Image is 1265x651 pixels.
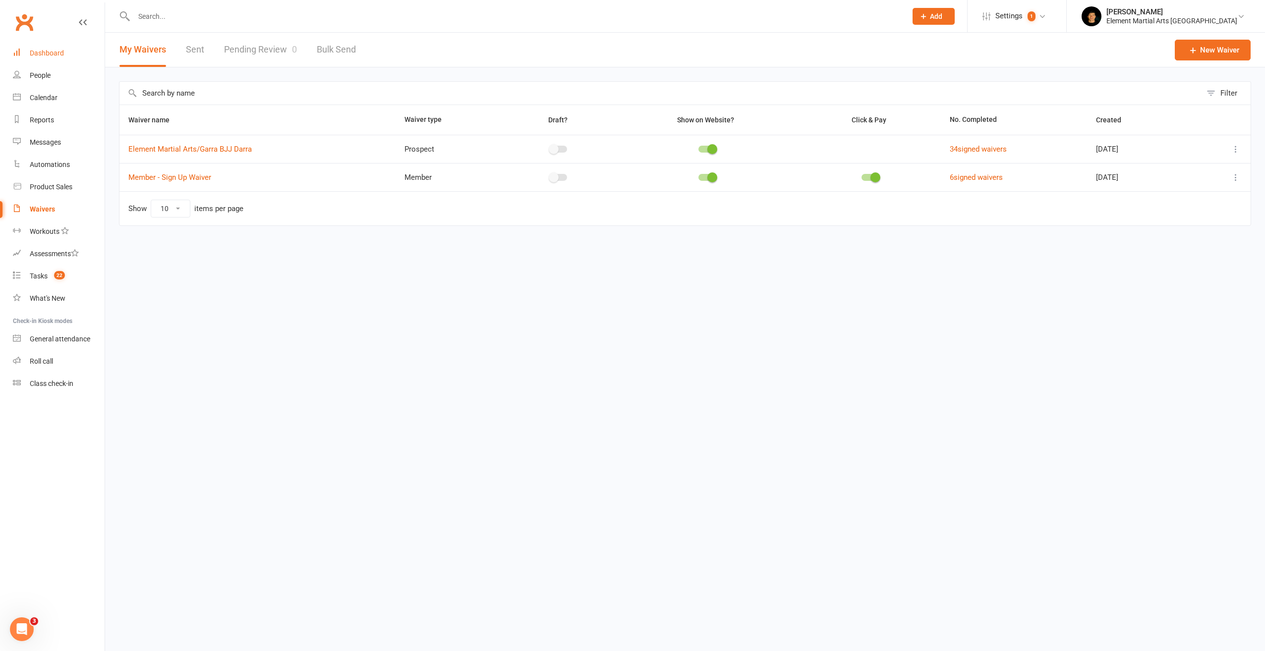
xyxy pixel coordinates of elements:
[1082,6,1101,26] img: thumb_image1752621665.png
[13,220,105,243] a: Workouts
[1087,135,1193,163] td: [DATE]
[30,272,48,280] div: Tasks
[13,243,105,265] a: Assessments
[913,8,955,25] button: Add
[548,116,568,124] span: Draft?
[12,10,37,35] a: Clubworx
[30,94,57,102] div: Calendar
[941,105,1087,135] th: No. Completed
[13,109,105,131] a: Reports
[30,49,64,57] div: Dashboard
[30,227,59,235] div: Workouts
[194,205,243,213] div: items per page
[30,71,51,79] div: People
[13,373,105,395] a: Class kiosk mode
[1202,82,1251,105] button: Filter
[13,64,105,87] a: People
[128,173,211,182] a: Member - Sign Up Waiver
[13,42,105,64] a: Dashboard
[30,250,79,258] div: Assessments
[13,265,105,287] a: Tasks 22
[186,33,204,67] a: Sent
[128,200,243,217] div: Show
[677,116,734,124] span: Show on Website?
[950,145,1007,154] a: 34signed waivers
[292,44,297,54] span: 0
[30,205,55,213] div: Waivers
[1096,114,1132,126] button: Created
[1028,11,1035,21] span: 1
[224,33,297,67] a: Pending Review0
[131,9,900,23] input: Search...
[128,114,180,126] button: Waiver name
[30,617,38,625] span: 3
[1175,40,1251,60] a: New Waiver
[13,198,105,220] a: Waivers
[10,617,34,641] iframe: Intercom live chat
[995,5,1023,27] span: Settings
[13,287,105,310] a: What's New
[30,183,72,191] div: Product Sales
[1220,87,1237,99] div: Filter
[396,135,503,163] td: Prospect
[13,87,105,109] a: Calendar
[930,12,942,20] span: Add
[54,271,65,279] span: 22
[396,163,503,191] td: Member
[30,294,65,302] div: What's New
[13,350,105,373] a: Roll call
[1096,116,1132,124] span: Created
[30,357,53,365] div: Roll call
[13,131,105,154] a: Messages
[119,82,1202,105] input: Search by name
[668,114,745,126] button: Show on Website?
[950,173,1003,182] a: 6signed waivers
[1106,7,1237,16] div: [PERSON_NAME]
[843,114,897,126] button: Click & Pay
[13,176,105,198] a: Product Sales
[30,138,61,146] div: Messages
[13,328,105,350] a: General attendance kiosk mode
[30,161,70,168] div: Automations
[396,105,503,135] th: Waiver type
[128,145,252,154] a: Element Martial Arts/Garra BJJ Darra
[1106,16,1237,25] div: Element Martial Arts [GEOGRAPHIC_DATA]
[119,33,166,67] button: My Waivers
[13,154,105,176] a: Automations
[30,116,54,124] div: Reports
[852,116,886,124] span: Click & Pay
[1087,163,1193,191] td: [DATE]
[30,335,90,343] div: General attendance
[539,114,578,126] button: Draft?
[30,380,73,387] div: Class check-in
[128,116,180,124] span: Waiver name
[317,33,356,67] a: Bulk Send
